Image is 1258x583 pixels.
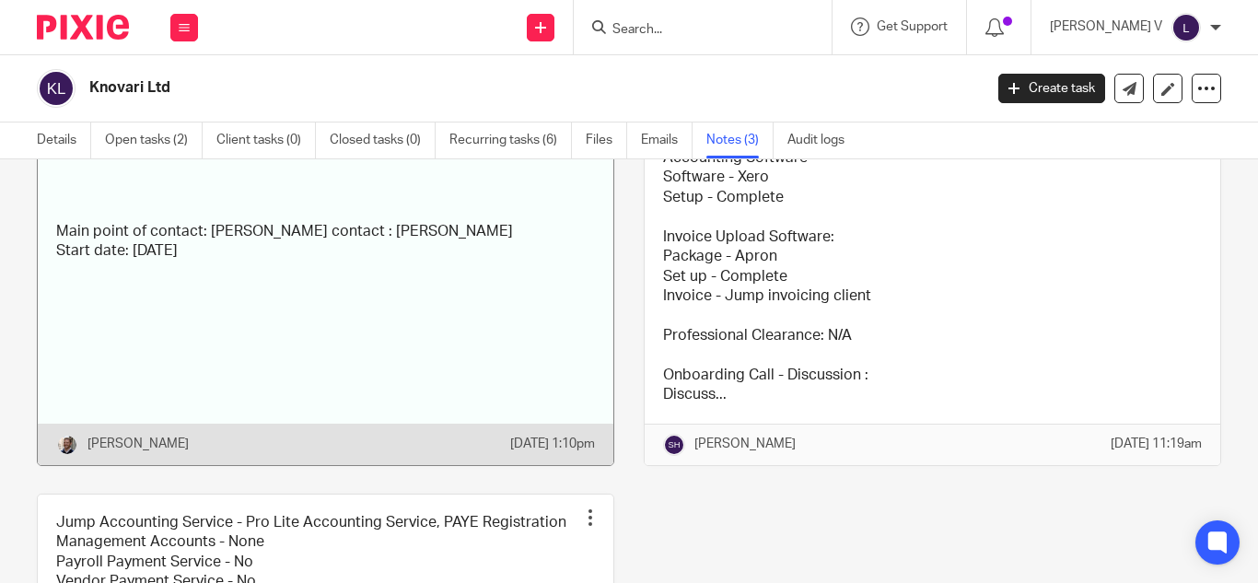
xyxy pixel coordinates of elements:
a: Closed tasks (0) [330,122,436,158]
p: [DATE] 11:19am [1111,435,1202,453]
img: Pixie [37,15,129,40]
a: Notes (3) [706,122,774,158]
a: Details [37,122,91,158]
input: Search [611,22,776,39]
a: Emails [641,122,693,158]
img: svg%3E [1171,13,1201,42]
img: svg%3E [37,69,76,108]
span: Get Support [877,20,948,33]
h2: Knovari Ltd [89,78,795,98]
a: Create task [998,74,1105,103]
p: [PERSON_NAME] [694,435,796,453]
p: [PERSON_NAME] V [1050,17,1162,36]
a: Client tasks (0) [216,122,316,158]
img: svg%3E [663,434,685,456]
p: [DATE] 1:10pm [510,435,595,453]
a: Files [586,122,627,158]
a: Audit logs [787,122,858,158]
p: [PERSON_NAME] [87,435,189,453]
a: Recurring tasks (6) [449,122,572,158]
img: Matt%20Circle.png [56,434,78,456]
a: Open tasks (2) [105,122,203,158]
